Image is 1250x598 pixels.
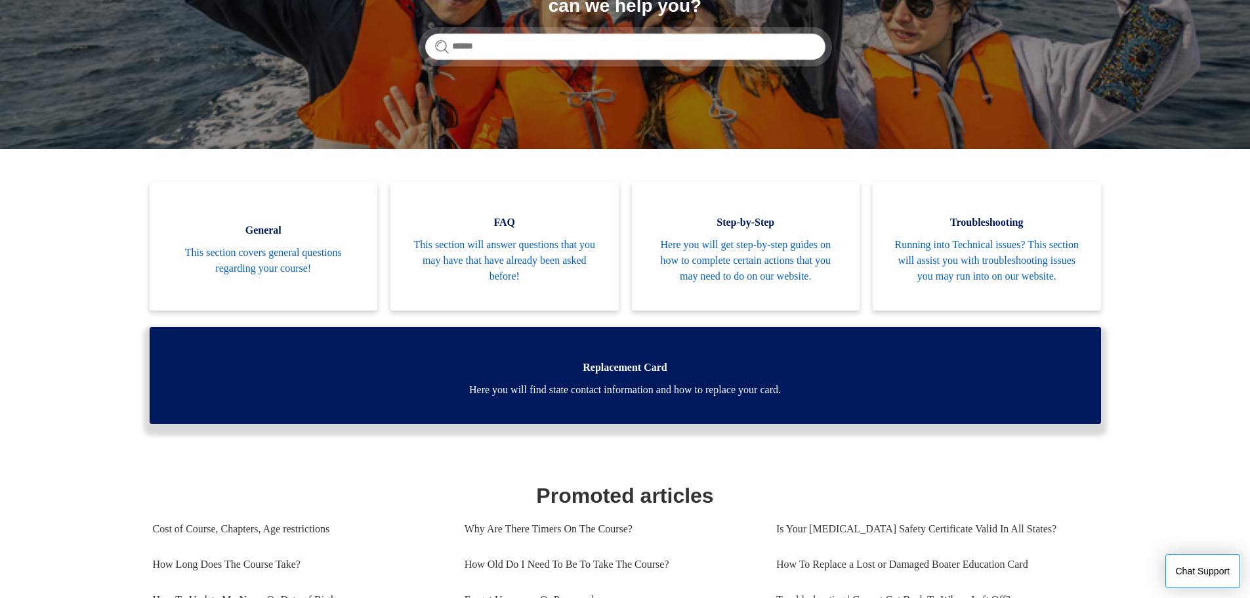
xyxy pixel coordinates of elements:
span: Replacement Card [169,360,1081,375]
a: How Old Do I Need To Be To Take The Course? [465,547,757,582]
span: General [169,223,358,238]
a: Troubleshooting Running into Technical issues? This section will assist you with troubleshooting ... [873,182,1101,310]
span: This section covers general questions regarding your course! [169,245,358,276]
span: This section will answer questions that you may have that have already been asked before! [410,237,599,284]
span: FAQ [410,215,599,230]
span: Here you will get step-by-step guides on how to complete certain actions that you may need to do ... [652,237,841,284]
a: General This section covers general questions regarding your course! [150,182,378,310]
a: Why Are There Timers On The Course? [465,511,757,547]
span: Running into Technical issues? This section will assist you with troubleshooting issues you may r... [892,237,1081,284]
h1: Promoted articles [153,480,1098,511]
a: FAQ This section will answer questions that you may have that have already been asked before! [390,182,619,310]
a: Cost of Course, Chapters, Age restrictions [153,511,445,547]
button: Chat Support [1165,554,1241,588]
a: Step-by-Step Here you will get step-by-step guides on how to complete certain actions that you ma... [632,182,860,310]
input: Search [425,33,825,60]
a: Replacement Card Here you will find state contact information and how to replace your card. [150,327,1101,424]
span: Troubleshooting [892,215,1081,230]
a: How To Replace a Lost or Damaged Boater Education Card [776,547,1088,582]
a: Is Your [MEDICAL_DATA] Safety Certificate Valid In All States? [776,511,1088,547]
a: How Long Does The Course Take? [153,547,445,582]
span: Step-by-Step [652,215,841,230]
span: Here you will find state contact information and how to replace your card. [169,382,1081,398]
